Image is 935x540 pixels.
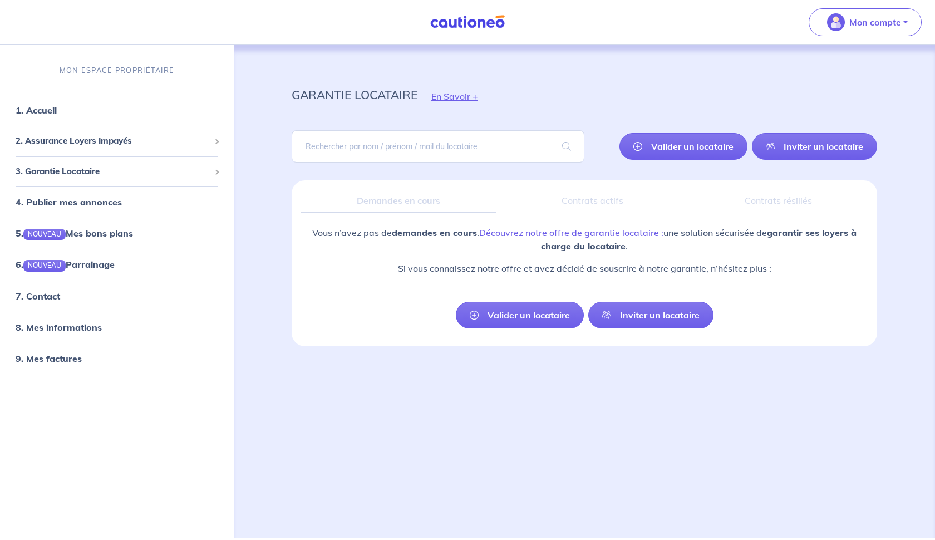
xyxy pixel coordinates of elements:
[16,135,210,148] span: 2. Assurance Loyers Impayés
[4,130,229,152] div: 2. Assurance Loyers Impayés
[301,226,868,253] p: Vous n’avez pas de . une solution sécurisée de .
[4,99,229,121] div: 1. Accueil
[4,347,229,370] div: 9. Mes factures
[549,131,584,162] span: search
[16,353,82,364] a: 9. Mes factures
[4,316,229,338] div: 8. Mes informations
[426,15,509,29] img: Cautioneo
[292,130,584,163] input: Rechercher par nom / prénom / mail du locataire
[4,253,229,276] div: 6.NOUVEAUParrainage
[456,302,584,328] a: Valider un locataire
[479,227,663,238] a: Découvrez notre offre de garantie locataire :
[16,197,122,208] a: 4. Publier mes annonces
[827,13,845,31] img: illu_account_valid_menu.svg
[292,85,417,105] p: garantie locataire
[16,259,115,270] a: 6.NOUVEAUParrainage
[16,291,60,302] a: 7. Contact
[16,322,102,333] a: 8. Mes informations
[417,80,492,112] button: En Savoir +
[588,302,713,328] a: Inviter un locataire
[4,191,229,213] div: 4. Publier mes annonces
[4,285,229,307] div: 7. Contact
[849,16,901,29] p: Mon compte
[809,8,922,36] button: illu_account_valid_menu.svgMon compte
[301,262,868,275] p: Si vous connaissez notre offre et avez décidé de souscrire à notre garantie, n’hésitez plus :
[16,165,210,178] span: 3. Garantie Locataire
[392,227,477,238] strong: demandes en cours
[619,133,747,160] a: Valider un locataire
[4,161,229,183] div: 3. Garantie Locataire
[60,65,174,76] p: MON ESPACE PROPRIÉTAIRE
[16,228,133,239] a: 5.NOUVEAUMes bons plans
[752,133,877,160] a: Inviter un locataire
[16,105,57,116] a: 1. Accueil
[4,222,229,244] div: 5.NOUVEAUMes bons plans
